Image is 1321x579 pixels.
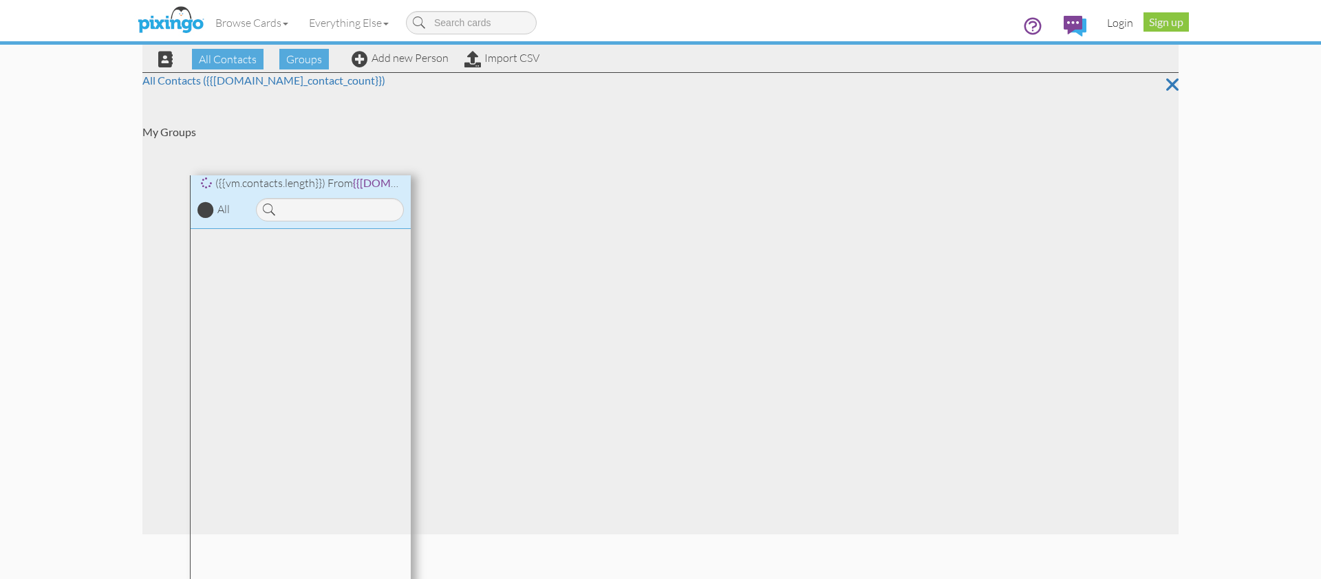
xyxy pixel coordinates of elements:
a: Sign up [1143,12,1189,32]
span: All Contacts [192,49,264,69]
a: Add new Person [352,51,449,65]
input: Search cards [406,11,537,34]
span: {{[DOMAIN_NAME]_name}} [353,176,487,190]
span: Groups [279,49,329,69]
a: Everything Else [299,6,399,40]
div: All [217,201,230,217]
img: comments.svg [1064,16,1086,36]
a: All Contacts ({{[DOMAIN_NAME]_contact_count}}) [142,74,385,87]
a: Browse Cards [205,6,299,40]
a: Import CSV [464,51,539,65]
div: ({{vm.contacts.length}}) From [191,175,411,191]
img: pixingo logo [134,3,207,38]
a: Login [1097,6,1143,40]
strong: My Groups [142,125,196,138]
